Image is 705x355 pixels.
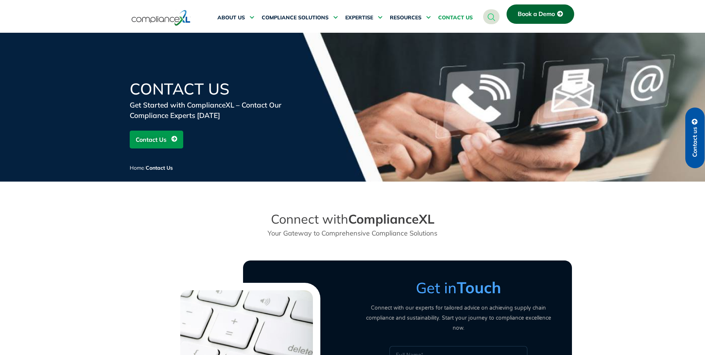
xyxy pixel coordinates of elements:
[130,81,308,97] h1: Contact Us
[483,9,499,24] a: navsearch-button
[262,15,329,21] span: COMPLIANCE SOLUTIONS
[692,127,698,157] span: Contact us
[390,15,421,21] span: RESOURCES
[360,303,557,333] p: Connect with our experts for tailored advice on achieving supply chain compliance and sustainabil...
[518,11,555,17] span: Book a Demo
[345,9,382,27] a: EXPERTISE
[146,164,173,171] span: Contact Us
[438,15,473,21] span: CONTACT US
[360,278,557,297] h3: Get in
[130,100,308,121] div: Get Started with ComplianceXL – Contact Our Compliance Experts [DATE]
[685,108,705,168] a: Contact us
[390,9,431,27] a: RESOURCES
[243,228,462,238] p: Your Gateway to Comprehensive Compliance Solutions
[130,131,183,148] a: Contact Us
[457,278,501,297] strong: Touch
[345,15,373,21] span: EXPERTISE
[507,4,574,24] a: Book a Demo
[130,164,144,171] a: Home
[217,9,254,27] a: ABOUT US
[217,15,245,21] span: ABOUT US
[243,211,462,227] h2: Connect with
[130,164,173,171] span: /
[136,132,166,147] span: Contact Us
[438,9,473,27] a: CONTACT US
[262,9,338,27] a: COMPLIANCE SOLUTIONS
[348,211,434,227] strong: ComplianceXL
[132,9,191,26] img: logo-one.svg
